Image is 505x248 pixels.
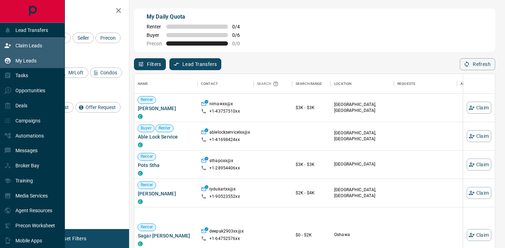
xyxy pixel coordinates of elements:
span: Renter [138,224,156,230]
span: Precon [98,35,118,41]
p: [GEOGRAPHIC_DATA], [GEOGRAPHIC_DATA] [334,130,390,142]
span: [PERSON_NAME] [138,190,194,197]
p: $0 - $2K [296,232,327,238]
div: Offer Request [75,102,121,113]
span: Offer Request [83,105,118,110]
div: condos.ca [138,114,143,119]
p: +1- 64752576xx [209,236,240,242]
div: Condos [90,67,122,78]
div: Requests [397,74,415,94]
div: condos.ca [138,142,143,147]
button: Claim [467,102,491,114]
span: Sagar [PERSON_NAME] [138,232,194,239]
span: MrLoft [66,70,86,75]
div: Contact [197,74,254,94]
p: deepak2903xx@x [209,228,244,236]
p: tydukartxx@x [209,186,236,194]
span: Renter [138,182,156,188]
p: +1- 28954406xx [209,165,240,171]
span: Buyer [147,32,162,38]
div: Contact [201,74,218,94]
button: Filters [134,58,166,70]
button: Lead Transfers [169,58,222,70]
h2: Filters [22,7,122,15]
p: sthapoxx@x [209,158,233,165]
p: +1- 90523552xx [209,194,240,200]
p: ablelockservicelxx@x [209,129,250,137]
span: [PERSON_NAME] [138,105,194,112]
p: nimawxx@x [209,101,233,108]
button: Reset Filters [53,233,91,244]
button: Claim [467,187,491,199]
button: Refresh [460,58,495,70]
p: Oshawa [334,232,390,238]
div: Name [138,74,148,94]
button: Claim [467,159,491,170]
p: [GEOGRAPHIC_DATA], [GEOGRAPHIC_DATA] [334,102,390,114]
div: Name [134,74,197,94]
div: Search Range [292,74,331,94]
span: Precon [147,41,162,46]
p: $3K - $3K [296,161,327,168]
div: condos.ca [138,199,143,204]
span: Buyer [138,125,154,131]
span: Seller [75,35,92,41]
p: My Daily Quota [147,13,248,21]
div: MrLoft [58,67,88,78]
span: Renter [138,97,156,103]
p: [GEOGRAPHIC_DATA], [GEOGRAPHIC_DATA] [334,187,390,199]
div: Precon [95,33,121,43]
span: Pots Stha [138,162,194,169]
div: Search [257,74,280,94]
span: Condos [98,70,120,75]
span: Able Lock Service [138,133,194,140]
div: condos.ca [138,171,143,176]
span: 0 / 0 [232,41,248,46]
p: +1- 41698424xx [209,137,240,143]
button: Claim [467,229,491,241]
div: Search Range [296,74,322,94]
div: Location [331,74,394,94]
p: $2K - $4K [296,190,327,196]
span: 0 / 4 [232,24,248,29]
span: Renter [147,24,162,29]
p: $3K - $3K [296,105,327,111]
span: 0 / 6 [232,32,248,38]
div: Location [334,74,351,94]
span: Renter [156,125,174,131]
p: +1- 43757510xx [209,108,240,114]
span: Renter [138,154,156,160]
div: Seller [73,33,94,43]
div: Requests [394,74,457,94]
div: condos.ca [138,241,143,246]
p: [GEOGRAPHIC_DATA] [334,161,390,167]
button: Claim [467,130,491,142]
